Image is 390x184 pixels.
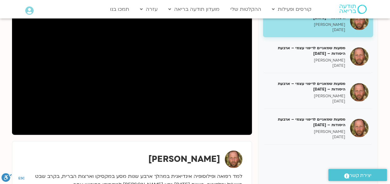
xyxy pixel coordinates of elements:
a: ההקלטות שלי [227,3,264,15]
h5: מסעות שמאניים לריפוי עצמי – ארבעת היסודות – [DATE] [268,45,345,56]
img: מסעות שמאניים לריפוי עצמי – ארבעת היסודות – 1.9.25 [350,12,368,30]
img: מסעות שמאניים לריפוי עצמי – ארבעת היסודות – 15.9.25 [350,83,368,102]
p: [PERSON_NAME] [268,22,345,27]
p: [DATE] [268,134,345,140]
a: יצירת קשר [328,169,387,181]
p: [PERSON_NAME] [268,94,345,99]
img: מסעות שמאניים לריפוי עצמי – ארבעת היסודות – 29.9.25 [350,119,368,137]
a: מועדון תודעה בריאה [165,3,223,15]
h5: מסעות שמאניים לריפוי עצמי – ארבעת היסודות – [DATE] [268,117,345,128]
a: עזרה [137,3,161,15]
p: [DATE] [268,99,345,104]
p: [DATE] [268,63,345,68]
img: תומר פיין [225,150,242,168]
h5: מסעות שמאניים לריפוי עצמי – ארבעת היסודות – [DATE] [268,81,345,92]
p: [PERSON_NAME] [268,129,345,134]
a: תמכו בנו [107,3,132,15]
img: תודעה בריאה [339,5,367,14]
a: קורסים ופעילות [269,3,314,15]
p: [PERSON_NAME] [268,58,345,63]
span: יצירת קשר [349,171,372,180]
strong: [PERSON_NAME] [148,153,220,165]
img: מסעות שמאניים לריפוי עצמי – ארבעת היסודות – 8.9.25 [350,47,368,66]
p: [DATE] [268,27,345,33]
